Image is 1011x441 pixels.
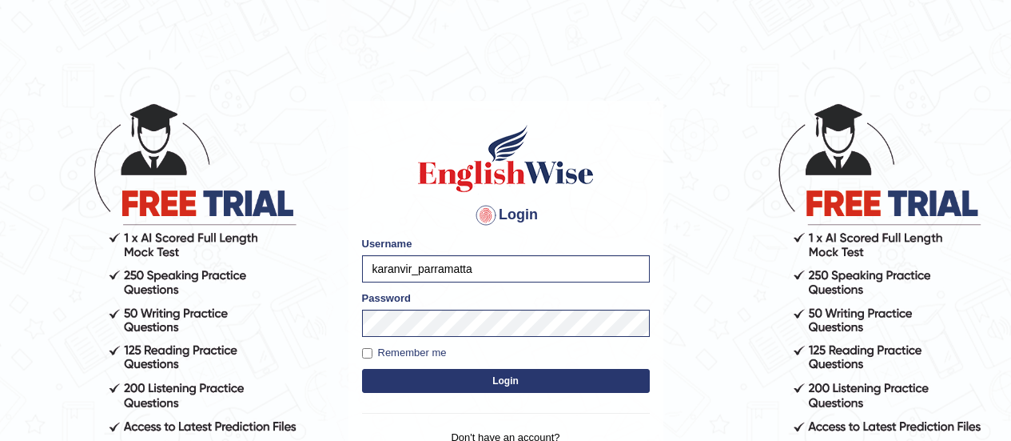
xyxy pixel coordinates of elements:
label: Remember me [362,345,447,361]
label: Username [362,236,412,251]
h4: Login [362,202,650,228]
label: Password [362,291,411,306]
button: Login [362,369,650,393]
input: Remember me [362,348,372,359]
img: Logo of English Wise sign in for intelligent practice with AI [415,122,597,194]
